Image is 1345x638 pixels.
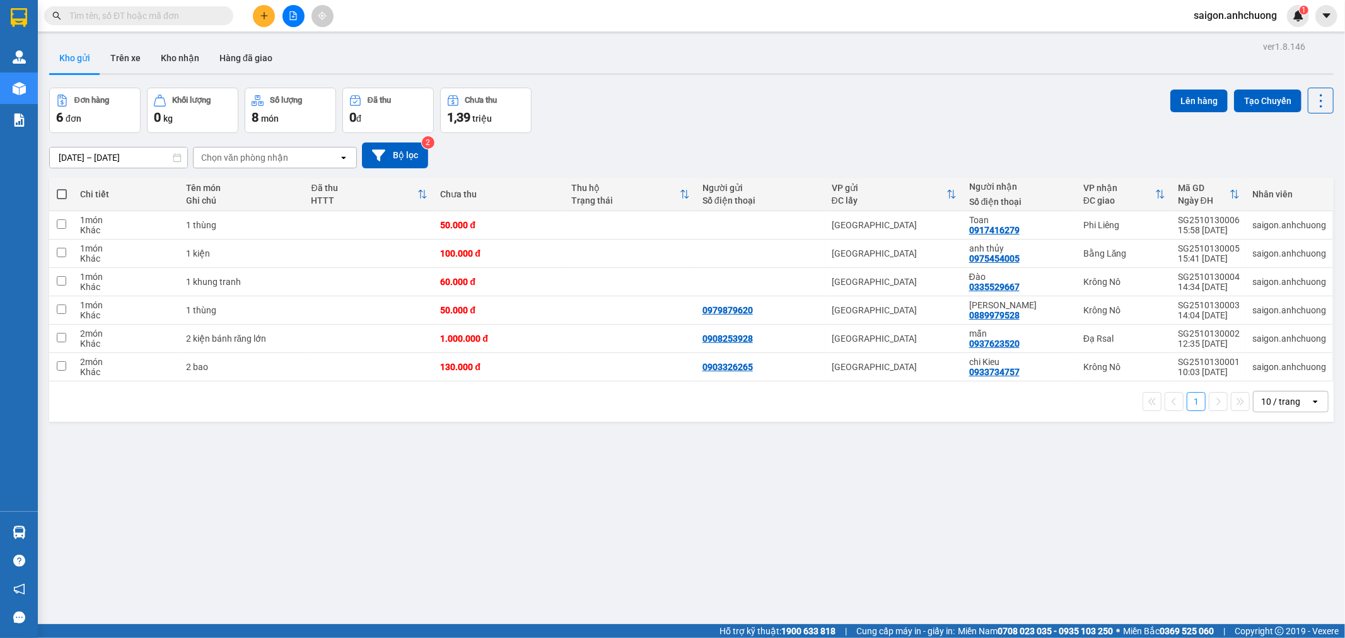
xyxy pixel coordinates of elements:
div: Số điện thoại [702,195,819,206]
div: mẫn [969,328,1071,339]
div: Đã thu [312,183,418,193]
div: 100.000 đ [440,248,559,258]
div: 1 khung tranh [186,277,299,287]
div: 1 món [80,272,173,282]
div: ver 1.8.146 [1263,40,1305,54]
div: [GEOGRAPHIC_DATA] [832,333,957,344]
svg: open [1310,397,1320,407]
div: Số lượng [270,96,302,105]
div: 50.000 đ [440,305,559,315]
button: caret-down [1315,5,1337,27]
div: 1.000.000 đ [440,333,559,344]
div: 10 / trang [1261,395,1300,408]
div: ĐC lấy [832,195,946,206]
button: Kho gửi [49,43,100,73]
span: Cung cấp máy in - giấy in: [856,624,955,638]
button: 1 [1187,392,1206,411]
button: Bộ lọc [362,142,428,168]
button: Hàng đã giao [209,43,282,73]
span: ⚪️ [1116,629,1120,634]
img: warehouse-icon [13,526,26,539]
div: 15:41 [DATE] [1178,253,1240,264]
div: Chưa thu [465,96,498,105]
div: [GEOGRAPHIC_DATA] [832,305,957,315]
span: 6 [56,110,63,125]
div: Chi tiết [80,189,173,199]
div: 0903326265 [702,362,753,372]
div: 0908253928 [702,333,753,344]
div: Người gửi [702,183,819,193]
span: đơn [66,113,81,124]
span: Miền Nam [958,624,1113,638]
strong: 1900 633 818 [781,626,836,636]
div: 1 thùng [186,305,299,315]
div: [GEOGRAPHIC_DATA] [832,248,957,258]
div: Bằng Lăng [1083,248,1165,258]
span: question-circle [13,555,25,567]
div: 2 món [80,328,173,339]
div: 0979879620 [702,305,753,315]
img: warehouse-icon [13,50,26,64]
span: message [13,612,25,623]
div: 12:35 [DATE] [1178,339,1240,349]
div: VP gửi [832,183,946,193]
div: lê văn kiên [969,300,1071,310]
div: Khối lượng [172,96,211,105]
div: SG2510130005 [1178,243,1240,253]
th: Toggle SortBy [305,178,434,211]
input: Select a date range. [50,148,187,168]
button: Khối lượng0kg [147,88,238,133]
span: 0 [349,110,356,125]
strong: 0708 023 035 - 0935 103 250 [998,626,1113,636]
div: Trạng thái [571,195,680,206]
sup: 1 [1300,6,1308,14]
div: Chọn văn phòng nhận [201,151,288,164]
div: [GEOGRAPHIC_DATA] [832,220,957,230]
div: saigon.anhchuong [1252,248,1326,258]
span: search [52,11,61,20]
div: Thu hộ [571,183,680,193]
sup: 2 [422,136,434,149]
div: 2 kiện bánh răng lớn [186,333,299,344]
div: Ghi chú [186,195,299,206]
span: 8 [252,110,259,125]
div: saigon.anhchuong [1252,333,1326,344]
th: Toggle SortBy [1077,178,1172,211]
div: Người nhận [969,182,1071,192]
span: caret-down [1321,10,1332,21]
div: Krông Nô [1083,277,1165,287]
span: | [845,624,847,638]
div: Khác [80,225,173,235]
li: VP Phi Liêng [87,89,168,103]
div: 1 món [80,243,173,253]
div: VP nhận [1083,183,1155,193]
img: solution-icon [13,113,26,127]
div: 15:58 [DATE] [1178,225,1240,235]
li: VP [GEOGRAPHIC_DATA] [6,89,87,130]
span: aim [318,11,327,20]
svg: open [339,153,349,163]
div: SG2510130001 [1178,357,1240,367]
span: file-add [289,11,298,20]
button: Trên xe [100,43,151,73]
button: Số lượng8món [245,88,336,133]
div: [GEOGRAPHIC_DATA] [832,362,957,372]
span: saigon.anhchuong [1184,8,1287,23]
img: warehouse-icon [13,82,26,95]
button: Đã thu0đ [342,88,434,133]
div: Đạ Rsal [1083,333,1165,344]
div: SG2510130002 [1178,328,1240,339]
strong: 0369 525 060 [1160,626,1214,636]
div: 1 món [80,215,173,225]
div: 50.000 đ [440,220,559,230]
div: saigon.anhchuong [1252,277,1326,287]
div: SG2510130004 [1178,272,1240,282]
div: ĐC giao [1083,195,1155,206]
div: 14:04 [DATE] [1178,310,1240,320]
div: 130.000 đ [440,362,559,372]
div: SG2510130006 [1178,215,1240,225]
div: Krông Nô [1083,362,1165,372]
div: Mã GD [1178,183,1230,193]
div: Toan [969,215,1071,225]
div: Khác [80,310,173,320]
